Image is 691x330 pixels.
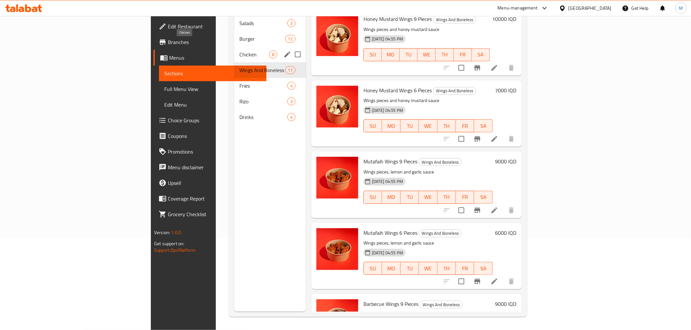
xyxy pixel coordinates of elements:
[433,16,476,23] span: Wings And Boneless
[454,48,472,61] button: FR
[679,5,683,12] span: M
[363,14,432,24] span: Honey Mustard Wings 9 Pieces
[153,128,266,144] a: Coupons
[239,19,287,27] span: Salads
[234,31,306,47] div: Burger12
[458,264,472,273] span: FR
[288,114,295,120] span: 4
[363,25,490,34] p: Wings pieces and honey mustard sauce
[419,230,461,237] span: Wings And Boneless
[287,19,296,27] div: items
[239,51,269,58] span: Chicken
[363,168,493,176] p: Wings pieces, lemon and garlic sauce
[384,50,397,59] span: MO
[504,274,519,289] button: delete
[440,121,453,131] span: TH
[363,157,417,166] span: Mutafaih Wings 9 Pieces
[369,107,406,113] span: [DATE] 04:55 PM
[153,144,266,159] a: Promotions
[569,5,612,12] div: [GEOGRAPHIC_DATA]
[153,34,266,50] a: Branches
[436,48,454,61] button: TH
[401,191,419,204] button: TU
[470,202,485,218] button: Branch-specific-item
[363,48,382,61] button: SU
[153,175,266,191] a: Upsell
[470,131,485,147] button: Branch-specific-item
[153,191,266,206] a: Coverage Report
[403,264,416,273] span: TU
[382,119,400,132] button: MO
[168,132,261,140] span: Coupons
[490,206,498,214] a: Edit menu item
[154,246,196,254] a: Support.OpsPlatform
[402,50,415,59] span: TU
[382,191,400,204] button: MO
[363,299,418,309] span: Barbecue Wings 9 Pieces
[239,82,287,90] span: Fries
[316,228,358,270] img: Mutafaih Wings 6 Pieces
[477,192,490,202] span: SA
[285,66,296,74] div: items
[366,50,379,59] span: SU
[316,86,358,127] img: Honey Mustard Wings 6 Pieces
[474,262,492,275] button: SA
[234,109,306,125] div: Drinks4
[438,50,451,59] span: TH
[171,228,182,237] span: 1.0.0
[369,178,406,185] span: [DATE] 04:55 PM
[168,195,261,202] span: Coverage Report
[490,277,498,285] a: Edit menu item
[168,179,261,187] span: Upsell
[455,61,468,75] span: Select to update
[159,97,266,112] a: Edit Menu
[420,301,462,308] span: Wings And Boneless
[363,97,493,105] p: Wings pieces and honey mustard sauce
[455,132,468,146] span: Select to update
[363,228,417,238] span: Mutafaih Wings 6 Pieces
[419,158,461,166] span: Wings And Boneless
[456,119,474,132] button: FR
[288,98,295,105] span: 3
[169,54,261,62] span: Menus
[234,94,306,109] div: Rizo3
[288,20,295,26] span: 3
[363,85,432,95] span: Honey Mustard Wings 6 Pieces
[363,239,493,247] p: Wings pieces, lemon and garlic sauce
[456,191,474,204] button: FR
[458,121,472,131] span: FR
[153,112,266,128] a: Choice Groups
[456,262,474,275] button: FR
[168,116,261,124] span: Choice Groups
[363,310,493,319] p: Wings pieces and barbeque sauce
[164,101,261,109] span: Edit Menu
[366,264,379,273] span: SU
[168,38,261,46] span: Branches
[490,64,498,72] a: Edit menu item
[455,275,468,288] span: Select to update
[239,113,287,121] span: Drinks
[495,86,517,95] h6: 7000 IQD
[422,264,435,273] span: WE
[495,157,517,166] h6: 9000 IQD
[239,66,285,74] span: Wings And Boneless
[420,50,433,59] span: WE
[285,67,295,73] span: 11
[422,121,435,131] span: WE
[455,203,468,217] span: Select to update
[363,119,382,132] button: SU
[234,15,306,31] div: Salads3
[239,35,285,43] span: Burger
[504,60,519,76] button: delete
[282,50,292,59] button: edit
[474,191,492,204] button: SA
[440,264,453,273] span: TH
[285,36,295,42] span: 12
[239,97,287,105] span: Rizo
[385,192,398,202] span: MO
[385,121,398,131] span: MO
[269,52,277,58] span: 8
[419,262,437,275] button: WE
